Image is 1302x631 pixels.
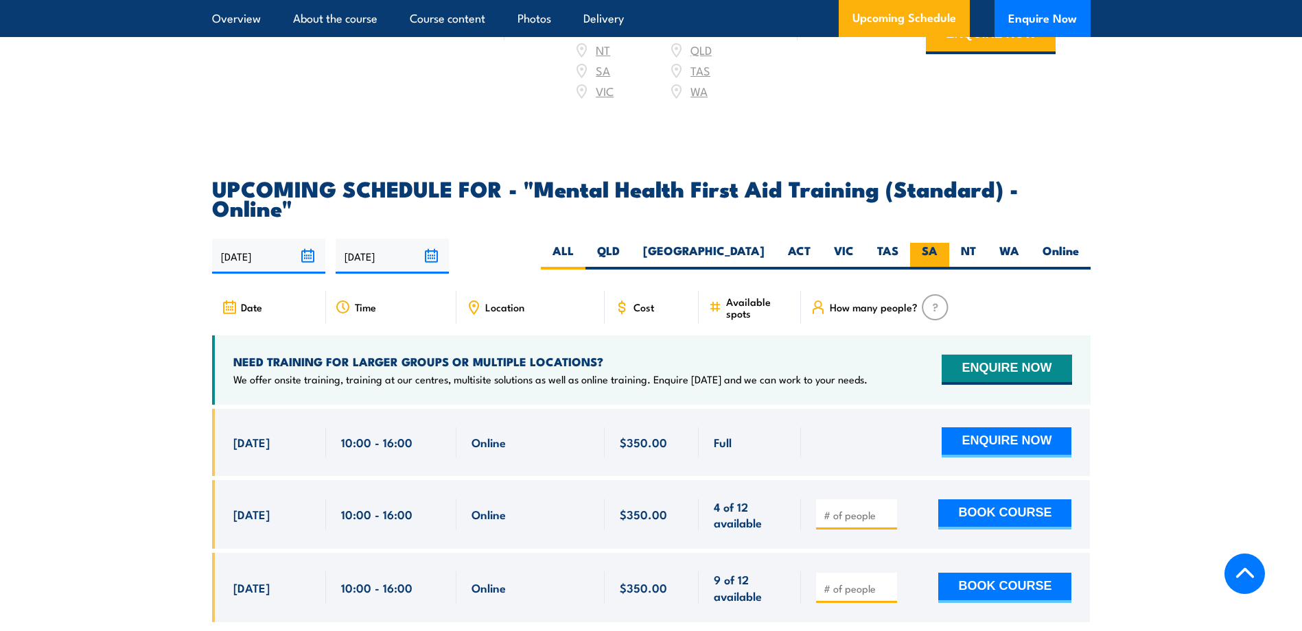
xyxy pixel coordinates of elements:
[541,243,585,270] label: ALL
[942,427,1071,457] button: ENQUIRE NOW
[776,243,822,270] label: ACT
[1031,243,1091,270] label: Online
[822,243,865,270] label: VIC
[241,301,262,313] span: Date
[938,573,1071,603] button: BOOK COURSE
[341,506,412,522] span: 10:00 - 16:00
[714,499,786,531] span: 4 of 12 available
[910,243,949,270] label: SA
[620,434,667,450] span: $350.00
[942,355,1071,385] button: ENQUIRE NOW
[865,243,910,270] label: TAS
[233,580,270,595] span: [DATE]
[988,243,1031,270] label: WA
[585,243,631,270] label: QLD
[830,301,918,313] span: How many people?
[714,571,786,604] span: 9 of 12 available
[633,301,654,313] span: Cost
[472,434,506,450] span: Online
[233,506,270,522] span: [DATE]
[726,296,791,319] span: Available spots
[336,239,449,274] input: To date
[233,372,868,386] p: We offer onsite training, training at our centres, multisite solutions as well as online training...
[212,178,1091,217] h2: UPCOMING SCHEDULE FOR - "Mental Health First Aid Training (Standard) - Online"
[714,434,732,450] span: Full
[620,506,667,522] span: $350.00
[212,239,325,274] input: From date
[938,499,1071,529] button: BOOK COURSE
[472,506,506,522] span: Online
[824,508,892,522] input: # of people
[341,580,412,595] span: 10:00 - 16:00
[233,434,270,450] span: [DATE]
[631,243,776,270] label: [GEOGRAPHIC_DATA]
[355,301,376,313] span: Time
[824,582,892,595] input: # of people
[341,434,412,450] span: 10:00 - 16:00
[472,580,506,595] span: Online
[949,243,988,270] label: NT
[233,354,868,369] h4: NEED TRAINING FOR LARGER GROUPS OR MULTIPLE LOCATIONS?
[620,580,667,595] span: $350.00
[485,301,524,313] span: Location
